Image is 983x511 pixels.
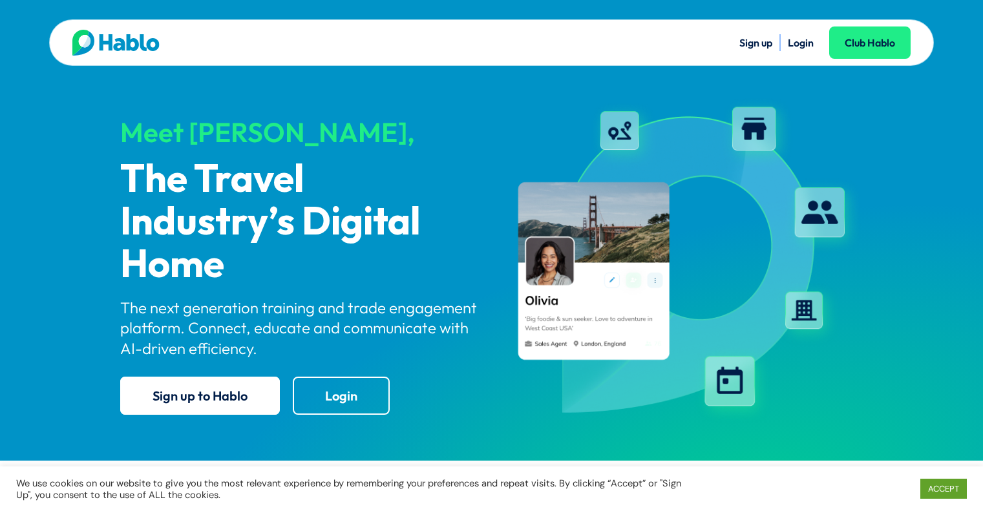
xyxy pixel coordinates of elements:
img: Hablo logo main 2 [72,30,160,56]
div: Meet [PERSON_NAME], [120,118,481,147]
div: We use cookies on our website to give you the most relevant experience by remembering your prefer... [16,477,682,501]
a: Sign up [739,36,772,49]
a: Login [293,377,390,415]
p: The next generation training and trade engagement platform. Connect, educate and communicate with... [120,298,481,359]
a: Sign up to Hablo [120,377,280,415]
a: Login [788,36,814,49]
p: The Travel Industry’s Digital Home [120,159,481,287]
a: ACCEPT [920,479,967,499]
a: Club Hablo [829,26,911,59]
img: hablo-profile-image [503,96,863,426]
